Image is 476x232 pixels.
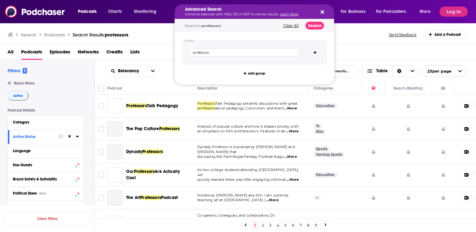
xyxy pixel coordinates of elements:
span: Talk Pedagogy [147,103,178,108]
span: Professors [126,103,147,108]
a: Film [314,129,326,134]
a: Fantasy Sports [314,152,344,157]
span: ...More [286,177,299,182]
button: open menu [74,7,105,17]
button: Brand Safety & Suitability [13,175,79,183]
div: Active Status [13,135,54,139]
a: Tv [314,124,322,129]
span: ...More [284,106,297,111]
span: professors [202,24,221,28]
span: Toggle select row [98,103,104,109]
span: quickly learned there was little engaging informat [197,177,286,182]
span: Hosted by [PERSON_NAME] aka Zim. I am currently [197,193,288,197]
span: The Art [126,195,140,200]
button: Show More [8,201,84,215]
span: More [420,7,430,16]
a: Dynasty Professors [107,144,122,159]
div: Categories [314,85,333,92]
button: open menu [415,7,438,17]
a: Networks [78,47,99,60]
a: The Art Professors Podcast [107,190,122,205]
div: Language [13,149,75,153]
span: For Business [341,7,366,16]
button: open menu [422,65,466,77]
a: Our Professors Are Actually Cool [107,167,122,182]
button: Political SkewBeta [13,189,79,197]
span: Dynasty Professor is a podcast by [PERSON_NAME] and [PERSON_NAME] that [197,145,295,154]
button: Language [13,147,79,155]
a: Charts [104,7,126,17]
button: Log In [440,7,468,17]
a: 3 [267,221,274,229]
a: 9 [313,221,319,229]
a: 5 [283,221,289,229]
span: ...More [284,154,297,159]
span: Relevancy [118,69,141,73]
span: Charts [108,7,122,16]
h3: Search [21,32,36,38]
span: Podcasts [78,7,97,16]
a: OurProfessorsAre Actually Cool [126,168,188,181]
span: ...More [286,129,299,134]
span: Talk Pedagogy presents discussions with great [216,101,298,106]
a: The Pop Culture Professors [107,121,122,136]
div: Has Guests [13,163,74,167]
div: Beta [39,191,46,196]
span: Co-parents, colleagues, and collaborators, Dr. [PERSON_NAME] [197,213,275,223]
span: Professors [140,195,161,200]
button: open menu [105,69,146,73]
span: Professors [134,169,155,174]
input: Type a keyword or phrase... [190,48,299,57]
a: Episodes [50,47,70,60]
a: 6 [290,221,296,229]
span: All [8,47,14,60]
a: Credits [106,47,123,60]
button: Search [305,22,324,30]
span: Professors [197,101,216,106]
span: professors [197,106,215,110]
p: -- [314,195,321,200]
span: As two college students attending [GEOGRAPHIC_DATA], we [197,168,299,177]
h2: Choose View [362,65,419,77]
a: Podcasts [21,47,42,60]
span: Lists [130,47,140,60]
span: Podcast [161,195,178,200]
button: open menu [146,65,160,77]
a: Professors Talk Pedagogy [107,98,122,113]
span: Dynasty [126,149,142,154]
h2: Choose List sort [105,65,160,77]
span: Professors [159,126,180,131]
button: Send feedback [387,32,418,37]
a: 1 [252,221,259,229]
button: Active [8,91,29,101]
span: The Pop Culture [126,126,159,131]
span: For Podcasters [376,7,406,16]
button: Has Guests [13,161,79,169]
div: Sort Direction [393,65,406,77]
span: Search for [185,24,221,28]
a: 2 [260,221,266,229]
button: Active Status [13,133,58,141]
div: Has Guests [441,85,445,92]
div: Power Score [372,85,375,92]
button: Category [13,118,79,126]
span: 25 per page [422,66,451,76]
h2: Filters [8,68,27,74]
a: The ArtProfessorsPodcast [126,195,178,201]
span: Analysis of popular culture and how it shapes society, with [197,124,299,129]
div: Search Results: [73,32,128,38]
a: Education [314,103,337,108]
span: professors [105,32,128,38]
button: add group [242,69,267,77]
div: Brand Safety & Suitability [13,177,74,181]
span: discussing the FarmVegas Fantasy Football leagu [197,154,284,159]
span: Toggle select row [98,172,104,178]
span: Quick Filters [14,81,35,86]
a: DynastyProfessors [126,149,163,155]
span: an emphasis on film and television. Features in-de [197,129,286,133]
span: about pedagogy, curriculum, and learni [215,106,284,110]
